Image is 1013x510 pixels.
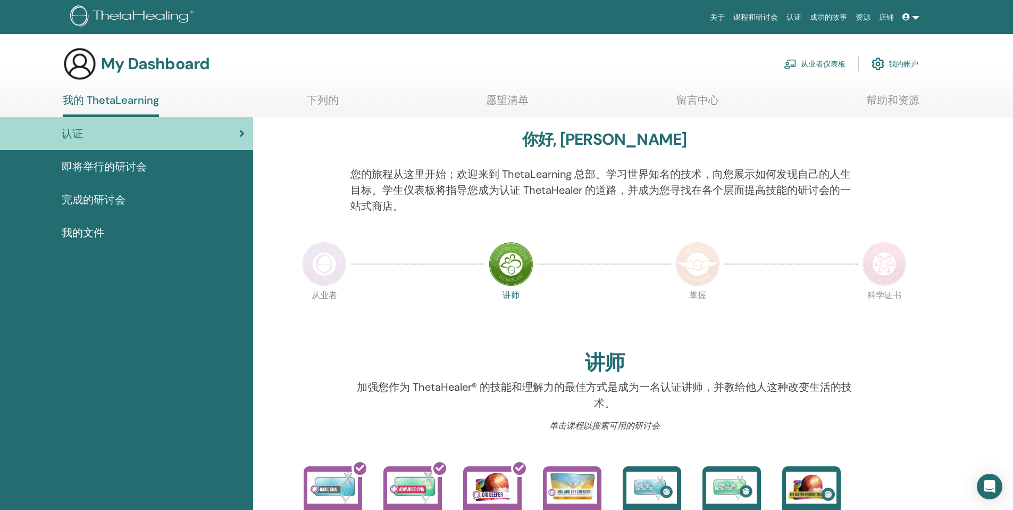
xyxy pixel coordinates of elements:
a: 我的 ThetaLearning [63,94,159,117]
img: Basic DNA Instructors [626,472,677,504]
span: 完成的研讨会 [62,192,125,208]
a: 成功的故事 [806,7,851,27]
span: 认证 [62,126,83,142]
img: Basic DNA [307,472,358,504]
img: Dig Deeper Instructors [786,472,836,504]
a: 我的帐户 [872,52,918,76]
img: Dig Deeper [467,472,517,504]
p: 单击课程以搜索可用的研讨会 [350,419,858,432]
img: Advanced DNA Instructors [706,472,757,504]
img: Certificate of Science [862,242,907,286]
p: 科学证书 [862,291,907,336]
img: logo.png [70,5,197,29]
img: cog.svg [872,55,884,73]
a: 关于 [706,7,729,27]
a: 资源 [851,7,875,27]
img: Practitioner [302,242,347,286]
img: You and the Creator [547,472,597,501]
a: 愿望清单 [486,94,529,114]
a: 帮助和资源 [866,94,919,114]
span: 即将举行的研讨会 [62,159,147,175]
a: 认证 [782,7,806,27]
h3: My Dashboard [101,54,210,73]
img: generic-user-icon.jpg [63,47,97,81]
img: Instructor [489,242,533,286]
h3: 你好, [PERSON_NAME] [522,130,687,149]
img: chalkboard-teacher.svg [784,59,797,69]
a: 店铺 [875,7,898,27]
a: 从业者仪表板 [784,52,845,76]
div: Open Intercom Messenger [977,474,1002,499]
a: 课程和研讨会 [729,7,782,27]
p: 从业者 [302,291,347,336]
span: 我的文件 [62,225,104,241]
img: Advanced DNA [387,472,438,504]
p: 讲师 [489,291,533,336]
p: 加强您作为 ThetaHealer® 的技能和理解力的最佳方式是成为一名认证讲师，并教给他人这种改变生活的技术。 [350,379,858,411]
p: 您的旅程从这里开始；欢迎来到 ThetaLearning 总部。学习世界知名的技术，向您展示如何发现自己的人生目标。学生仪表板将指导您成为认证 ThetaHealer 的道路，并成为您寻找在各个... [350,166,858,214]
a: 下列的 [307,94,339,114]
img: Master [675,242,720,286]
h2: 讲师 [585,351,624,375]
a: 留言中心 [676,94,719,114]
p: 掌握 [675,291,720,336]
